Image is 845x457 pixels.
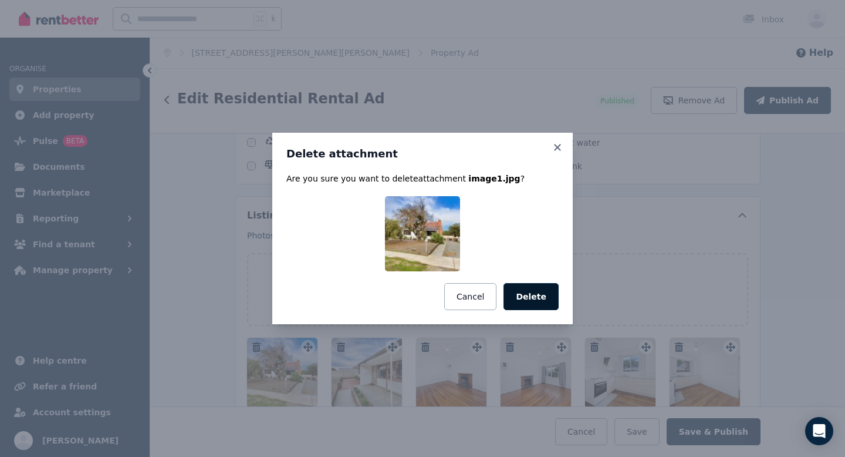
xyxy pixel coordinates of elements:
[805,417,833,445] div: Open Intercom Messenger
[385,196,460,271] img: image1.jpg
[286,173,559,184] p: Are you sure you want to delete attachment ?
[468,174,520,183] span: image1.jpg
[286,147,559,161] h3: Delete attachment
[503,283,559,310] button: Delete
[444,283,496,310] button: Cancel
